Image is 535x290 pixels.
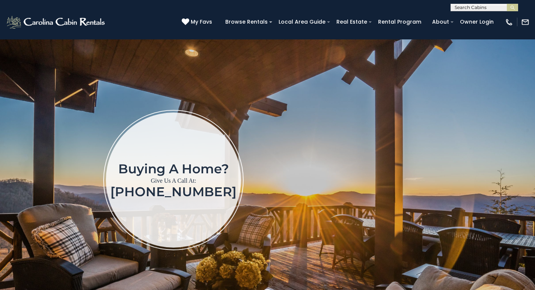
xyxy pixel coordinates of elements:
p: Give Us A Call At: [110,176,237,186]
a: Real Estate [333,16,371,28]
img: mail-regular-white.png [521,18,529,26]
h1: Buying a home? [110,162,237,176]
img: phone-regular-white.png [505,18,513,26]
span: My Favs [191,18,212,26]
a: Local Area Guide [275,16,329,28]
a: About [428,16,453,28]
a: Rental Program [374,16,425,28]
iframe: New Contact Form [336,79,524,281]
a: [PHONE_NUMBER] [110,184,237,200]
img: White-1-2.png [6,15,107,30]
a: Browse Rentals [222,16,271,28]
a: Owner Login [456,16,497,28]
a: My Favs [182,18,214,26]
